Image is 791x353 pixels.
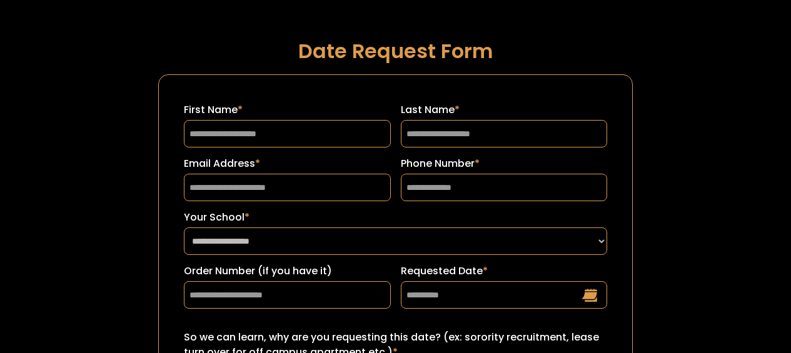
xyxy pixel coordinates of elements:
[184,156,391,171] label: Email Address
[158,40,633,62] h1: Date Request Form
[401,102,608,117] label: Last Name
[184,102,391,117] label: First Name
[401,264,608,279] label: Requested Date
[184,210,607,225] label: Your School
[184,264,391,279] label: Order Number (if you have it)
[401,156,608,171] label: Phone Number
